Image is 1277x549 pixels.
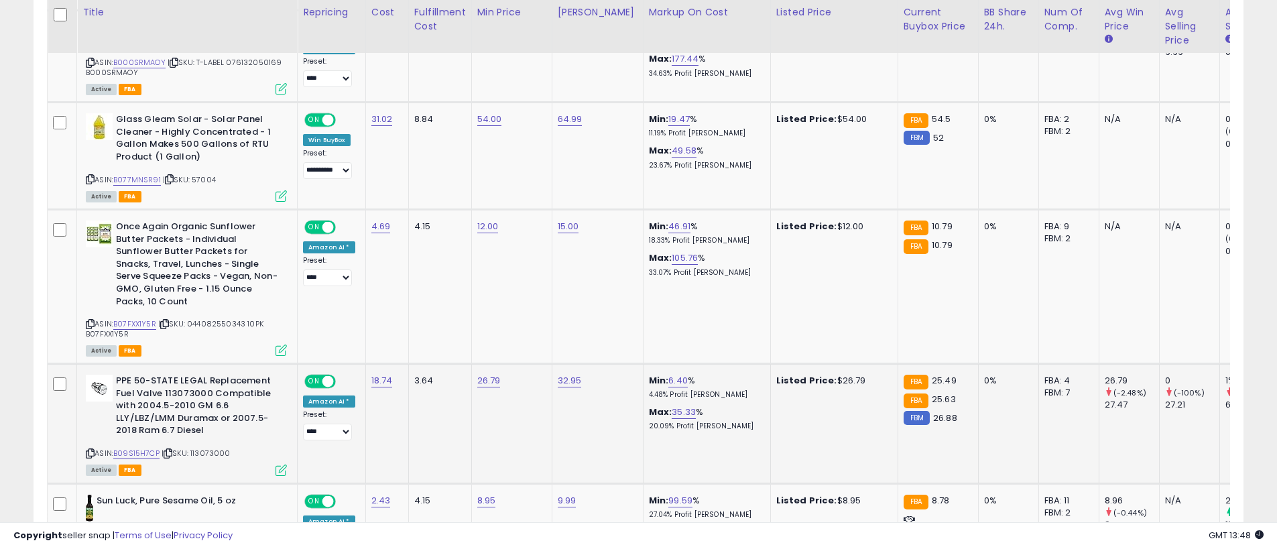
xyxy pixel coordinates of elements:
small: (0%) [1225,126,1244,137]
span: FBA [119,345,141,357]
a: B09S15H7CP [113,448,160,459]
span: 54.5 [932,113,951,125]
div: $12.00 [776,221,888,233]
small: (-0.44%) [1113,507,1147,518]
span: ON [306,376,322,387]
div: Preset: [303,410,355,440]
p: 20.09% Profit [PERSON_NAME] [649,422,760,431]
div: ASIN: [86,375,287,474]
strong: Copyright [13,529,62,542]
b: Listed Price: [776,494,837,507]
div: % [649,53,760,78]
div: Preset: [303,57,355,87]
div: N/A [1105,113,1149,125]
b: Min: [649,113,669,125]
a: 4.69 [371,220,391,233]
a: 105.76 [672,251,698,265]
div: N/A [1165,221,1209,233]
span: OFF [334,222,355,233]
b: Sun Luck, Pure Sesame Oil, 5 oz [97,495,259,511]
div: Fulfillment Cost [414,5,466,34]
div: Current Buybox Price [904,5,973,34]
div: seller snap | | [13,530,233,542]
small: FBA [904,495,928,509]
img: 51IAJxQBhQL._SL40_.jpg [86,221,113,247]
b: Listed Price: [776,374,837,387]
small: FBA [904,239,928,254]
span: All listings currently available for purchase on Amazon [86,465,117,476]
div: Preset: [303,149,355,179]
small: FBA [904,113,928,128]
div: 0 [1165,375,1219,387]
small: (0%) [1225,233,1244,244]
div: 3.64 [414,375,461,387]
span: 26.88 [933,412,957,424]
div: Repricing [303,5,360,19]
div: % [649,406,760,431]
small: FBM [904,411,930,425]
div: Avg BB Share [1225,5,1274,34]
a: 18.74 [371,374,393,387]
b: Max: [649,52,672,65]
span: OFF [334,495,355,507]
div: FBA: 2 [1044,113,1089,125]
div: N/A [1165,495,1209,507]
p: 11.19% Profit [PERSON_NAME] [649,129,760,138]
img: 31EWpFj8+mL._SL40_.jpg [86,113,113,140]
a: 54.00 [477,113,502,126]
div: FBA: 11 [1044,495,1089,507]
span: ON [306,222,322,233]
span: 8.78 [932,494,950,507]
a: B07FXX1Y5R [113,318,156,330]
span: All listings currently available for purchase on Amazon [86,84,117,95]
div: 27.21 [1165,399,1219,411]
p: 23.67% Profit [PERSON_NAME] [649,161,760,170]
span: 2025-08-14 13:48 GMT [1209,529,1264,542]
div: ASIN: [86,113,287,200]
a: 32.95 [558,374,582,387]
a: 19.47 [668,113,690,126]
span: 25.49 [932,374,957,387]
a: Privacy Policy [174,529,233,542]
a: B000SRMAOY [113,57,166,68]
b: Glass Gleam Solar - Solar Panel Cleaner - Highly Concentrated - 1 Gallon Makes 500 Gallons of RTU... [116,113,279,166]
p: 33.07% Profit [PERSON_NAME] [649,268,760,278]
div: N/A [1165,113,1209,125]
span: OFF [334,376,355,387]
img: 31A-lVUKZvL._SL40_.jpg [86,375,113,402]
span: 52 [933,131,944,144]
a: 9.99 [558,494,576,507]
a: 177.44 [672,52,698,66]
div: FBA: 9 [1044,221,1089,233]
div: Markup on Cost [649,5,765,19]
div: Win BuyBox [303,134,351,146]
a: 64.99 [558,113,583,126]
b: Max: [649,406,672,418]
b: Max: [649,251,672,264]
span: 10.79 [932,220,953,233]
span: All listings currently available for purchase on Amazon [86,345,117,357]
small: (-2.48%) [1113,387,1146,398]
div: 8.96 [1105,495,1159,507]
div: [PERSON_NAME] [558,5,637,19]
div: % [649,375,760,400]
span: 10.79 [932,239,953,251]
a: Terms of Use [115,529,172,542]
div: FBM: 2 [1044,233,1089,245]
div: Avg Selling Price [1165,5,1214,48]
b: Min: [649,220,669,233]
div: FBA: 4 [1044,375,1089,387]
div: % [649,113,760,138]
a: 31.02 [371,113,393,126]
p: 4.48% Profit [PERSON_NAME] [649,390,760,400]
div: $54.00 [776,113,888,125]
small: FBA [904,375,928,389]
div: Amazon AI * [303,395,355,408]
a: 8.95 [477,494,496,507]
span: ON [306,115,322,126]
span: FBA [119,84,141,95]
span: | SKU: 113073000 [162,448,231,459]
a: 26.79 [477,374,501,387]
b: Max: [649,144,672,157]
div: % [649,145,760,170]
